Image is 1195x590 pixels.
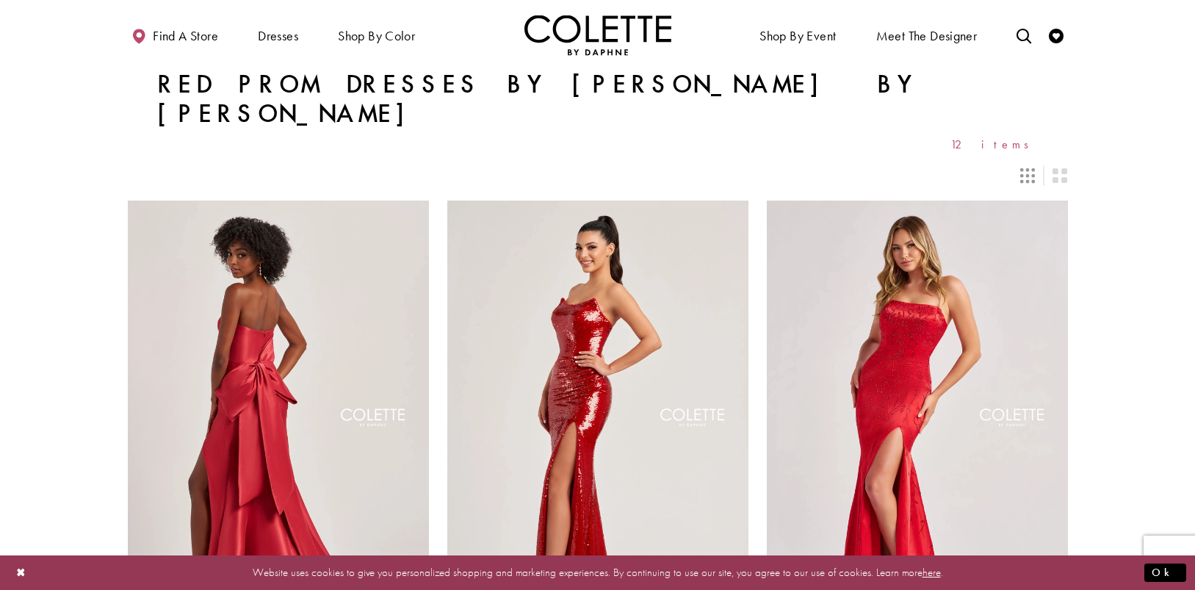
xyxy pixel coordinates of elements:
span: Meet the designer [876,29,978,43]
a: Meet the designer [873,15,981,55]
button: Close Dialog [9,560,34,586]
a: Check Wishlist [1045,15,1067,55]
span: 12 items [950,138,1039,151]
span: Switch layout to 2 columns [1053,168,1067,183]
img: Colette by Daphne [524,15,671,55]
span: Shop by color [334,15,419,55]
span: Dresses [258,29,298,43]
span: Shop By Event [759,29,836,43]
div: Layout Controls [119,159,1077,192]
p: Website uses cookies to give you personalized shopping and marketing experiences. By continuing t... [106,563,1089,583]
span: Shop By Event [756,15,840,55]
span: Shop by color [338,29,415,43]
button: Submit Dialog [1144,564,1186,582]
span: Switch layout to 3 columns [1020,168,1035,183]
span: Find a store [153,29,218,43]
span: Dresses [254,15,302,55]
a: Visit Home Page [524,15,671,55]
h1: Red Prom Dresses by [PERSON_NAME] by [PERSON_NAME] [157,70,1039,129]
a: here [923,565,941,580]
a: Find a store [128,15,222,55]
a: Toggle search [1013,15,1035,55]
